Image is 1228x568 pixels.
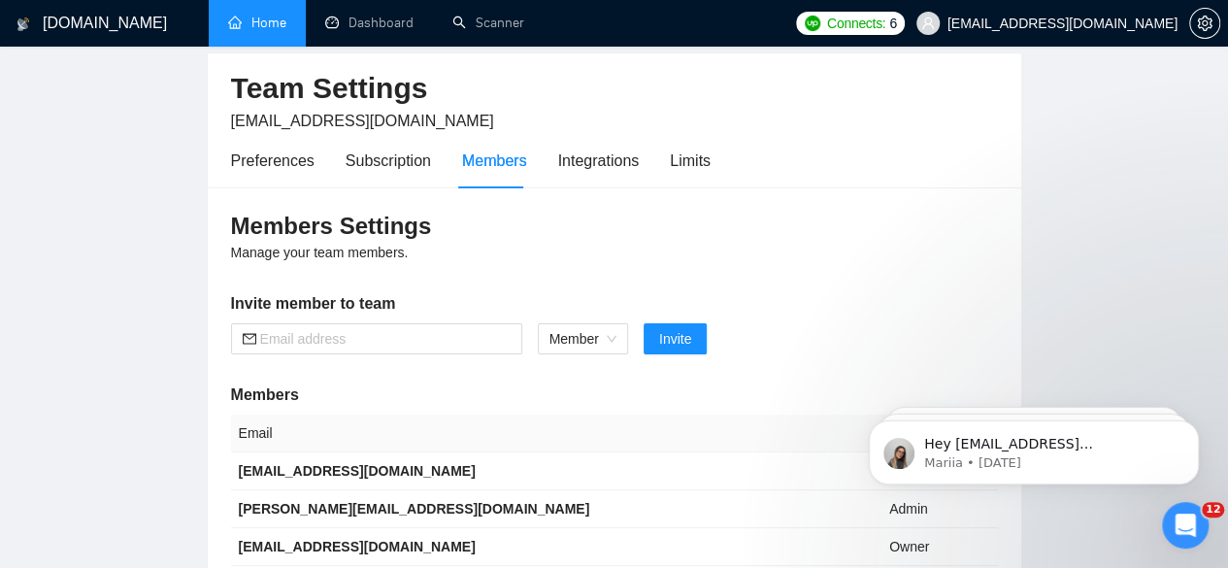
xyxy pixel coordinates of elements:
[231,149,315,173] div: Preferences
[346,149,431,173] div: Subscription
[260,328,511,350] input: Email address
[231,292,998,316] h5: Invite member to team
[1190,16,1219,31] span: setting
[889,13,897,34] span: 6
[921,17,935,30] span: user
[231,245,409,260] span: Manage your team members.
[239,501,590,517] b: [PERSON_NAME][EMAIL_ADDRESS][DOMAIN_NAME]
[1189,16,1220,31] a: setting
[228,15,286,31] a: homeHome
[243,332,256,346] span: mail
[462,149,527,173] div: Members
[231,113,494,129] span: [EMAIL_ADDRESS][DOMAIN_NAME]
[840,380,1228,516] iframe: Intercom notifications message
[805,16,820,31] img: upwork-logo.png
[231,69,998,109] h2: Team Settings
[17,9,30,40] img: logo
[881,528,998,566] td: Owner
[231,211,998,242] h3: Members Settings
[1162,502,1209,549] iframe: Intercom live chat
[452,15,524,31] a: searchScanner
[827,13,885,34] span: Connects:
[1202,502,1224,518] span: 12
[325,15,414,31] a: dashboardDashboard
[239,463,476,479] b: [EMAIL_ADDRESS][DOMAIN_NAME]
[239,539,476,554] b: [EMAIL_ADDRESS][DOMAIN_NAME]
[1189,8,1220,39] button: setting
[558,149,640,173] div: Integrations
[231,415,881,452] th: Email
[644,323,707,354] button: Invite
[670,149,711,173] div: Limits
[549,324,616,353] span: Member
[231,384,998,407] h5: Members
[659,328,691,350] span: Invite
